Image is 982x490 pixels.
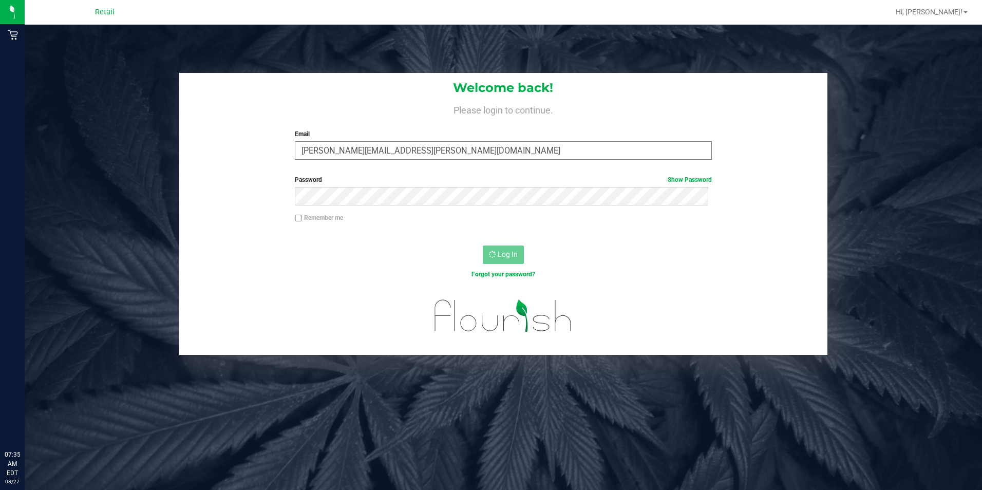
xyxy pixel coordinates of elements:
span: Retail [95,8,115,16]
span: Log In [498,250,518,258]
label: Remember me [295,213,343,222]
h4: Please login to continue. [179,103,828,115]
img: flourish_logo.svg [422,290,584,342]
input: Remember me [295,215,302,222]
h1: Welcome back! [179,81,828,95]
inline-svg: Retail [8,30,18,40]
button: Log In [483,246,524,264]
span: Hi, [PERSON_NAME]! [896,8,962,16]
p: 07:35 AM EDT [5,450,20,478]
a: Show Password [668,176,712,183]
p: 08/27 [5,478,20,485]
a: Forgot your password? [471,271,535,278]
label: Email [295,129,712,139]
span: Password [295,176,322,183]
